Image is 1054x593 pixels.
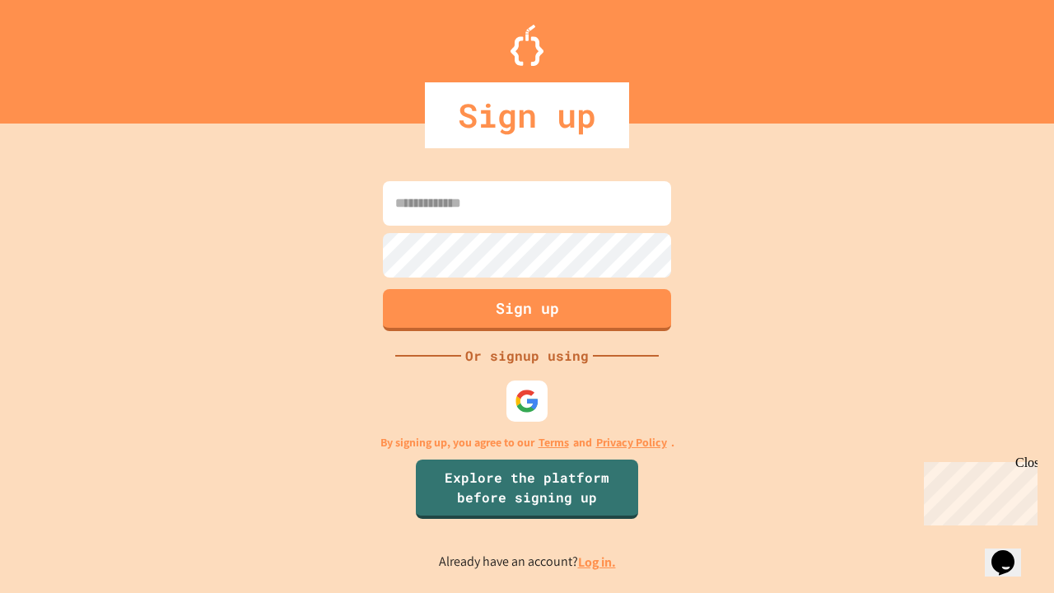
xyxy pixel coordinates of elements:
[511,25,543,66] img: Logo.svg
[425,82,629,148] div: Sign up
[416,460,638,519] a: Explore the platform before signing up
[539,434,569,451] a: Terms
[578,553,616,571] a: Log in.
[7,7,114,105] div: Chat with us now!Close
[439,552,616,572] p: Already have an account?
[596,434,667,451] a: Privacy Policy
[917,455,1038,525] iframe: chat widget
[515,389,539,413] img: google-icon.svg
[461,346,593,366] div: Or signup using
[380,434,674,451] p: By signing up, you agree to our and .
[985,527,1038,577] iframe: chat widget
[383,289,671,331] button: Sign up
